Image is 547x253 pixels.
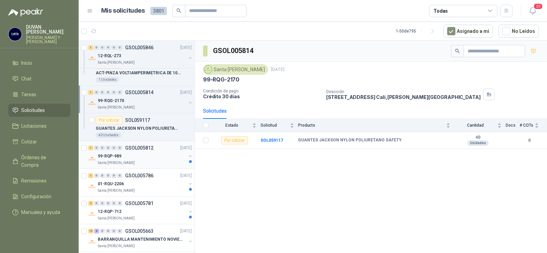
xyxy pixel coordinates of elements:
[26,36,70,44] p: [PERSON_NAME] Y [PERSON_NAME]
[111,45,117,50] div: 0
[203,64,268,75] div: Santa [PERSON_NAME]
[111,229,117,233] div: 0
[176,8,181,13] span: search
[98,105,135,110] p: Santa [PERSON_NAME]
[213,119,261,132] th: Estado
[96,132,121,138] div: 40 Unidades
[454,119,506,132] th: Cantidad
[498,25,539,38] button: No Leídos
[88,155,96,163] img: Company Logo
[8,135,70,148] a: Cotizar
[88,182,96,191] img: Company Logo
[21,154,64,169] span: Órdenes de Compra
[125,229,154,233] p: GSOL005663
[150,7,167,15] span: 3801
[221,136,248,144] div: Por cotizar
[88,210,96,218] img: Company Logo
[94,201,99,206] div: 0
[98,243,135,249] p: Santa [PERSON_NAME]
[298,123,445,128] span: Producto
[180,228,192,235] p: [DATE]
[261,119,298,132] th: Solicitud
[100,90,105,95] div: 0
[396,26,438,37] div: 1 - 50 de 795
[94,45,99,50] div: 0
[106,173,111,178] div: 0
[125,173,154,178] p: GSOL005786
[94,90,99,95] div: 0
[88,99,96,107] img: Company Logo
[520,119,547,132] th: # COTs
[94,146,99,150] div: 0
[88,144,193,166] a: 1 0 0 0 0 0 GSOL005812[DATE] Company Logo99-RQP-989Santa [PERSON_NAME]
[88,146,93,150] div: 1
[298,138,402,143] b: GUANTES JACKSON NYLON POLIURETANO SAFETY
[88,229,93,233] div: 15
[213,46,254,56] h3: GSOL005814
[8,8,43,16] img: Logo peakr
[88,54,96,63] img: Company Logo
[98,60,135,65] p: Santa [PERSON_NAME]
[88,43,193,65] a: 1 0 0 0 0 0 GSOL005846[DATE] Company Logo12-RQL-273Santa [PERSON_NAME]
[326,89,481,94] p: Dirección
[204,66,212,73] img: Company Logo
[261,138,283,143] b: SOL059117
[125,90,154,95] p: GSOL005814
[111,201,117,206] div: 0
[98,153,121,160] p: 99-RQP-989
[79,113,195,141] a: Por cotizarSOL059117GUANTES JACKSON NYLON POLIURETANO SAFETY40 Unidades
[88,45,93,50] div: 1
[94,229,99,233] div: 8
[98,216,135,221] p: Santa [PERSON_NAME]
[98,98,124,104] p: 99-RQG-2170
[21,138,37,146] span: Cotizar
[111,90,117,95] div: 0
[96,125,181,132] p: GUANTES JACKSON NYLON POLIURETANO SAFETY
[213,123,251,128] span: Estado
[433,7,448,15] div: Todas
[326,94,481,100] p: [STREET_ADDRESS] Cali , [PERSON_NAME][GEOGRAPHIC_DATA]
[8,206,70,219] a: Manuales y ayuda
[9,28,22,41] img: Company Logo
[94,173,99,178] div: 0
[100,201,105,206] div: 0
[98,188,135,193] p: Santa [PERSON_NAME]
[117,229,122,233] div: 0
[467,140,489,146] div: Unidades
[98,53,121,59] p: 12-RQL-273
[98,181,124,187] p: 01-RQU-2206
[298,119,454,132] th: Producto
[443,25,493,38] button: Asignado a mi
[106,201,111,206] div: 0
[180,89,192,96] p: [DATE]
[88,201,93,206] div: 2
[21,208,60,216] span: Manuales y ayuda
[106,229,111,233] div: 0
[106,146,111,150] div: 0
[203,93,321,99] p: Crédito 30 días
[117,201,122,206] div: 0
[79,58,195,86] a: Por cotizarSOL059691ACT-PINZA VOLTIAMPERIMETRICA DE 1000 AMP1 Unidades
[526,5,539,17] button: 20
[98,208,121,215] p: 12-RQP-712
[520,137,539,144] b: 0
[88,199,193,221] a: 2 0 0 0 0 0 GSOL005781[DATE] Company Logo12-RQP-712Santa [PERSON_NAME]
[203,89,321,93] p: Condición de pago
[125,146,154,150] p: GSOL005812
[88,238,96,246] img: Company Logo
[125,45,154,50] p: GSOL005846
[21,193,51,200] span: Configuración
[21,122,46,130] span: Licitaciones
[88,227,193,249] a: 15 8 0 0 0 0 GSOL005663[DATE] Company LogoBARRANQUILLA MANTENIMIENTO NOVIEMBRESanta [PERSON_NAME]
[117,146,122,150] div: 0
[96,70,181,76] p: ACT-PINZA VOLTIAMPERIMETRICA DE 1000 AMP
[180,200,192,207] p: [DATE]
[180,145,192,151] p: [DATE]
[96,77,119,83] div: 1 Unidades
[506,119,520,132] th: Docs
[88,88,193,110] a: 1 0 0 0 0 0 GSOL005814[DATE] Company Logo99-RQG-2170Santa [PERSON_NAME]
[180,173,192,179] p: [DATE]
[125,118,150,123] p: SOL059117
[21,91,36,98] span: Tareas
[203,76,239,83] p: 99-RQG-2170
